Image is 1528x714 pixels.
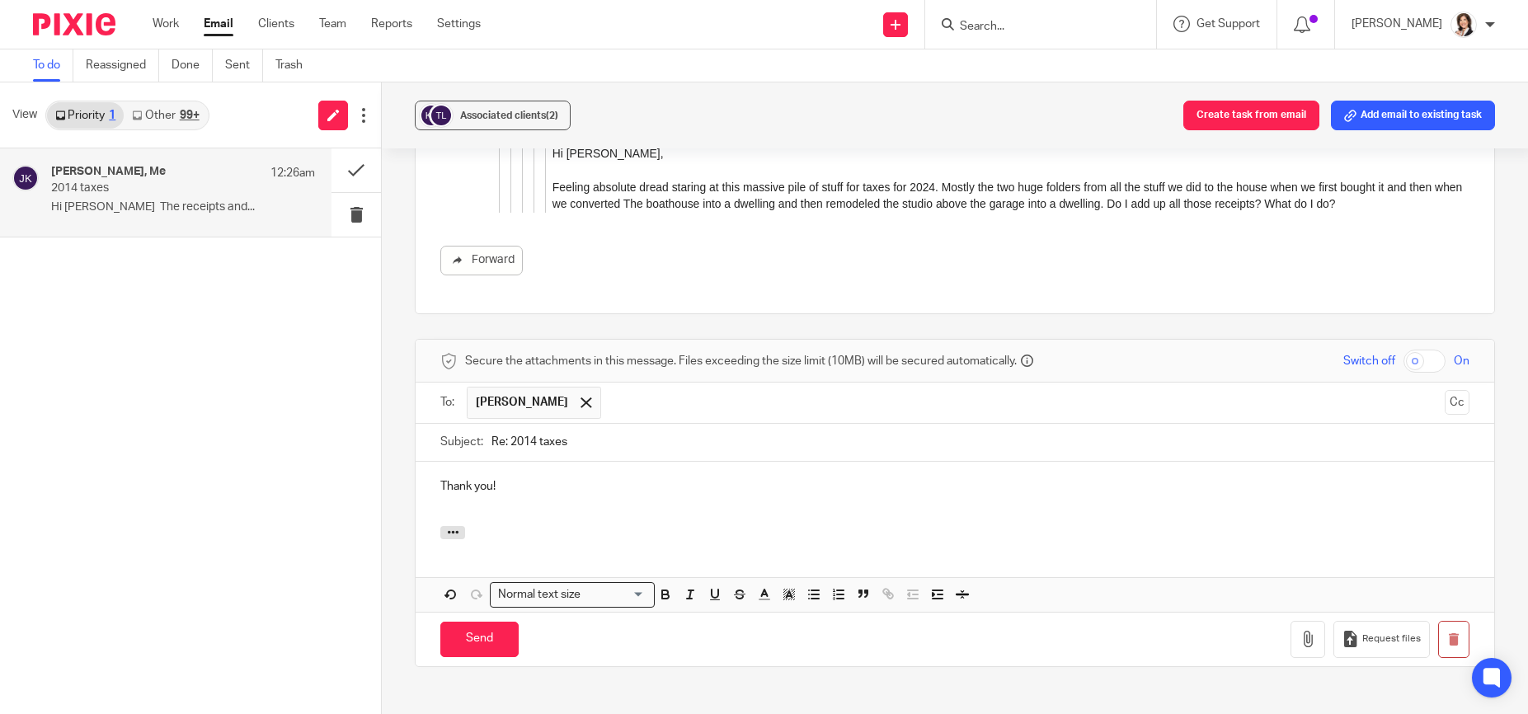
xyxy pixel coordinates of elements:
[12,327,231,341] strong: [PHONE_NUMBER] / [PHONE_NUMBER]
[437,16,481,32] a: Settings
[12,378,229,391] em: "Knowledge is power." - [PERSON_NAME]
[415,101,571,130] button: Associated clients(2)
[1183,101,1319,130] button: Create task from email
[224,106,512,120] a: [PERSON_NAME][EMAIL_ADDRESS][DOMAIN_NAME]
[490,582,655,608] div: Search for option
[1331,101,1495,130] button: Add email to existing task
[33,49,73,82] a: To do
[1454,353,1469,369] span: On
[440,434,483,450] label: Subject:
[51,181,262,195] p: 2014 taxes
[247,646,535,660] a: [PERSON_NAME][EMAIL_ADDRESS][DOMAIN_NAME]
[35,678,976,712] p: So - send me an estimate of the security system, in-home speaker system and wiring. If you were u...
[12,106,37,124] span: View
[109,110,115,121] div: 1
[86,49,159,82] a: Reassigned
[258,16,294,32] a: Clients
[12,202,135,326] img: 44dab1b606d9153045d0e46c13affbab.jpeg
[12,152,976,168] p: Warm regards,
[440,622,519,657] input: Send
[124,102,207,129] a: Other99+
[1352,16,1442,32] p: [PERSON_NAME]
[275,49,315,82] a: Trash
[440,394,458,411] label: To:
[51,165,166,179] h4: [PERSON_NAME], Me
[494,586,584,604] span: Normal text size
[465,353,1017,369] span: Secure the attachments in this message. Files exceeding the size limit (10MB) will be secured aut...
[23,611,976,627] div: Miles 719 miles
[958,20,1107,35] input: Search
[225,49,263,82] a: Sent
[12,477,976,493] div: On [DATE] 10:17am, [PERSON_NAME] ( ) wrote:
[1343,353,1395,369] span: Switch off
[51,200,315,214] p: Hi [PERSON_NAME] The receipts and...
[460,110,558,120] span: Associated clients
[371,16,412,32] a: Reports
[1362,632,1421,646] span: Request files
[12,342,976,359] p: [STREET_ADDRESS][PERSON_NAME][PERSON_NAME]
[1333,621,1429,658] button: Request files
[12,122,976,139] p: Call me. I'm not sure if this is income or expense? If expenses, already written off in a past ye...
[47,102,124,129] a: Priority1
[440,246,523,275] a: Forward
[1445,390,1469,415] button: Cc
[153,16,179,32] a: Work
[12,344,172,357] strong: [GEOGRAPHIC_DATA] office:
[473,344,589,357] em: (Check in at Suite 100)
[221,478,415,491] a: [EMAIL_ADDRESS][DOMAIN_NAME]
[23,510,976,628] div: Hi [PERSON_NAME],
[270,165,315,181] p: 12:26am
[12,165,39,191] img: svg%3E
[180,110,200,121] div: 99+
[12,187,150,200] em: L. [PERSON_NAME], CPA
[35,661,976,678] p: This is GREAT! Thank you.
[12,410,976,460] p: The information contained in this message may be privileged, confidential and protected from disc...
[1197,18,1260,30] span: Get Support
[546,110,558,120] span: (2)
[23,577,976,594] div: $9'969.42 materials and day labor
[476,394,568,411] span: [PERSON_NAME]
[419,103,444,128] img: svg%3E
[319,16,346,32] a: Team
[1450,12,1477,38] img: BW%20Website%203%20-%20square.jpg
[204,16,233,32] a: Email
[585,586,645,604] input: Search for option
[440,478,1469,495] p: Thank you!
[172,49,213,82] a: Done
[429,103,454,128] img: svg%3E
[23,645,976,661] div: [DATE][DATE] 9:46 AM [PERSON_NAME] < > wrote:
[33,13,115,35] img: Pixie
[23,543,976,560] div: I found a little [PERSON_NAME] thing stuck to the back side of the big yellow folder and it was f...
